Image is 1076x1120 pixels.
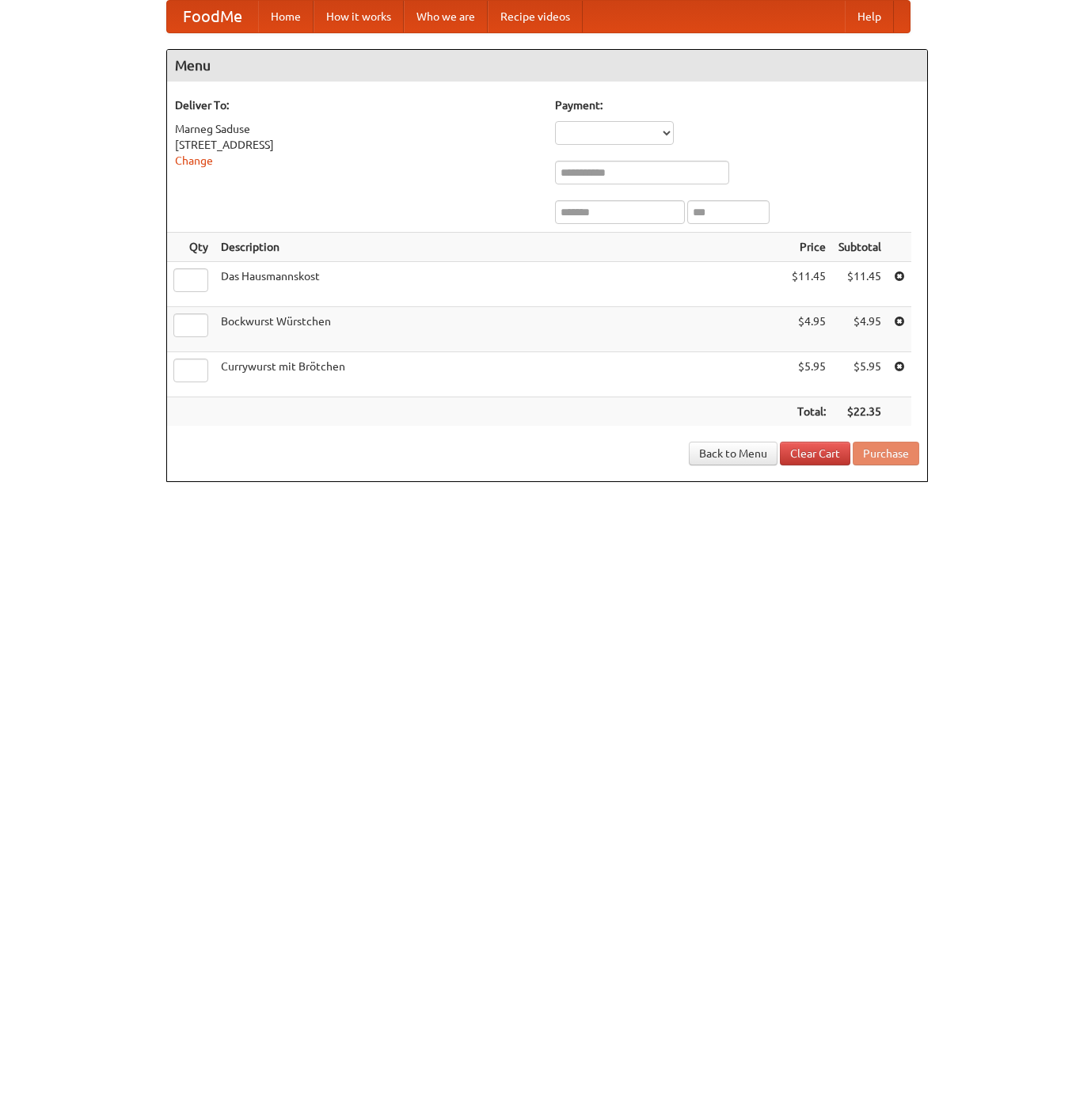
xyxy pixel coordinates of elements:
[175,97,539,113] h5: Deliver To:
[175,137,539,153] div: [STREET_ADDRESS]
[780,442,850,465] a: Clear Cart
[853,442,919,465] button: Purchase
[258,1,314,32] a: Home
[785,352,832,397] td: $5.95
[175,121,539,137] div: Marneg Saduse
[785,307,832,352] td: $4.95
[689,442,778,465] a: Back to Menu
[832,397,888,427] th: $22.35
[832,262,888,307] td: $11.45
[785,397,832,427] th: Total:
[832,307,888,352] td: $4.95
[832,233,888,262] th: Subtotal
[832,352,888,397] td: $5.95
[167,50,927,82] h4: Menu
[215,233,785,262] th: Description
[215,262,785,307] td: Das Hausmannskost
[845,1,894,32] a: Help
[167,1,258,32] a: FoodMe
[404,1,488,32] a: Who we are
[167,233,215,262] th: Qty
[488,1,583,32] a: Recipe videos
[555,97,919,113] h5: Payment:
[785,262,832,307] td: $11.45
[215,352,785,397] td: Currywurst mit Brötchen
[175,154,213,167] a: Change
[785,233,832,262] th: Price
[314,1,404,32] a: How it works
[215,307,785,352] td: Bockwurst Würstchen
